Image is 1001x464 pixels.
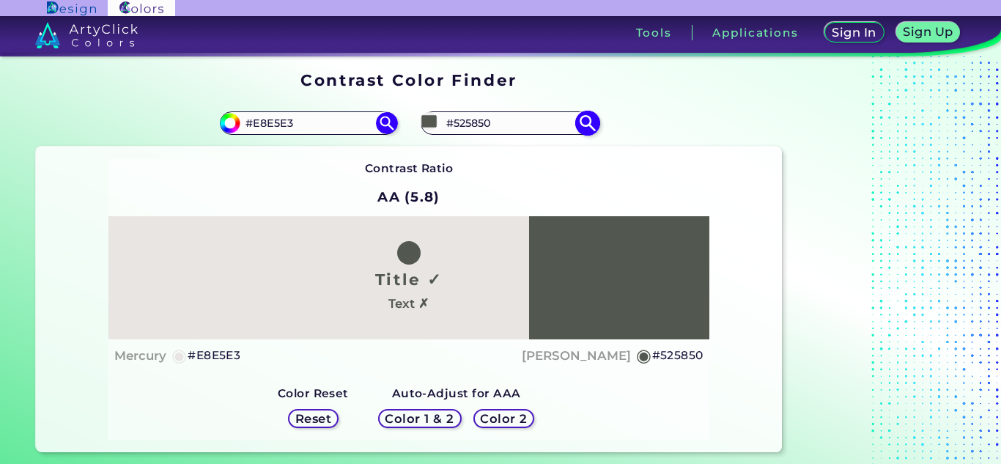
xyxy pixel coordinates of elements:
[375,268,443,290] h1: Title ✓
[441,114,577,133] input: type color 2..
[385,413,454,424] h5: Color 1 & 2
[365,161,454,175] strong: Contrast Ratio
[376,112,398,134] img: icon search
[788,65,971,457] iframe: Advertisement
[636,347,652,364] h5: ◉
[240,114,377,133] input: type color 1..
[171,347,188,364] h5: ◉
[522,345,631,367] h4: [PERSON_NAME]
[300,69,517,91] h1: Contrast Color Finder
[295,413,331,424] h5: Reset
[652,346,703,365] h5: #525850
[47,1,96,15] img: ArtyClick Design logo
[392,386,521,400] strong: Auto-Adjust for AAA
[188,346,240,365] h5: #E8E5E3
[278,386,349,400] strong: Color Reset
[480,413,527,424] h5: Color 2
[371,181,447,213] h2: AA (5.8)
[903,26,953,37] h5: Sign Up
[636,27,672,38] h3: Tools
[896,22,961,43] a: Sign Up
[832,26,876,38] h5: Sign In
[824,22,884,43] a: Sign In
[712,27,798,38] h3: Applications
[575,111,600,136] img: icon search
[35,22,138,48] img: logo_artyclick_colors_white.svg
[388,293,429,314] h4: Text ✗
[114,345,166,367] h4: Mercury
